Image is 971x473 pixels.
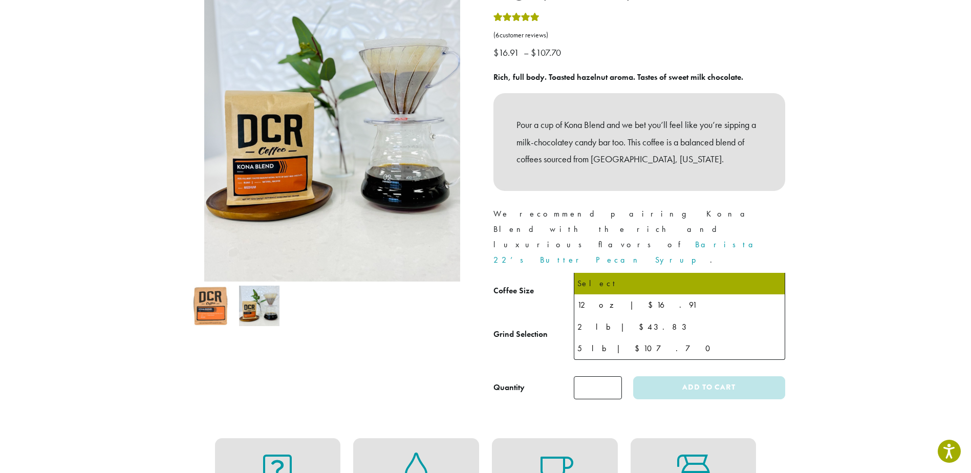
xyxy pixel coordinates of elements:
button: Add to cart [633,376,785,399]
div: Quantity [493,381,525,394]
label: Grind Selection [493,327,574,342]
a: (6customer reviews) [493,30,785,40]
div: 5 lb | $107.70 [577,341,782,356]
p: Pour a cup of Kona Blend and we bet you’ll feel like you’re sipping a milk-chocolatey candy bar t... [516,116,762,168]
img: Kona Blend [190,286,231,326]
div: 2 lb | $43.83 [577,319,782,335]
div: Rated 5.00 out of 5 [493,11,540,27]
bdi: 107.70 [531,47,564,58]
p: We recommend pairing Kona Blend with the rich and luxurious flavors of . [493,206,785,268]
input: Product quantity [574,376,622,399]
label: Coffee Size [493,284,574,298]
span: $ [493,47,499,58]
div: 12 oz | $16.91 [577,297,782,313]
b: Rich, full body. Toasted hazelnut aroma. Tastes of sweet milk chocolate. [493,72,743,82]
span: – [524,47,529,58]
li: Select [574,273,785,294]
span: $ [531,47,536,58]
span: 6 [495,31,500,39]
bdi: 16.91 [493,47,522,58]
img: Kona Blend - Image 2 [239,286,279,326]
